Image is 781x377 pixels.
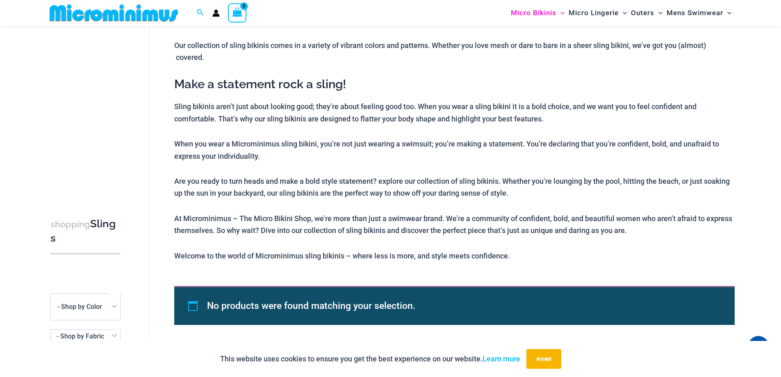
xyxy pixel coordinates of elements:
span: - Shop by Color [50,293,121,320]
p: Sling bikinis aren’t just about looking good; they’re about feeling good too. When you wear a sli... [174,101,735,125]
h3: Slings [50,217,121,245]
a: Search icon link [197,8,204,18]
button: Accept [526,349,561,369]
p: When you wear a Microminimus sling bikini, you’re not just wearing a swimsuit; you’re making a st... [174,138,735,162]
span: Menu Toggle [619,2,627,23]
span: - Shop by Color [51,294,120,320]
nav: Site Navigation [508,1,735,25]
p: This website uses cookies to ensure you get the best experience on our website. [220,353,520,365]
a: OutersMenu ToggleMenu Toggle [629,2,665,23]
img: MM SHOP LOGO FLAT [46,4,181,22]
a: Micro BikinisMenu ToggleMenu Toggle [509,2,567,23]
span: Micro Bikinis [511,2,556,23]
span: Mens Swimwear [667,2,723,23]
span: Menu Toggle [556,2,565,23]
span: - Shop by Color [57,303,102,311]
span: Menu Toggle [723,2,731,23]
p: Our collection of sling bikinis comes in a variety of vibrant colors and patterns. Whether you lo... [174,39,735,64]
div: No products were found matching your selection. [174,286,735,325]
span: - Shop by Fabric [50,329,121,343]
a: Mens SwimwearMenu ToggleMenu Toggle [665,2,733,23]
p: At Microminimus – The Micro Bikini Shop, we’re more than just a swimwear brand. We’re a community... [174,212,735,237]
iframe: TrustedSite Certified [50,27,124,192]
span: Micro Lingerie [569,2,619,23]
a: Micro LingerieMenu ToggleMenu Toggle [567,2,629,23]
span: Outers [631,2,654,23]
span: shopping [50,219,90,229]
a: View Shopping Cart, empty [228,3,247,22]
a: Learn more [483,354,520,363]
a: Account icon link [212,9,220,17]
span: - Shop by Fabric [57,332,104,340]
p: Welcome to the world of Microminimus sling bikinis – where less is more, and style meets confidence. [174,250,735,262]
span: - Shop by Fabric [51,330,120,343]
p: Are you ready to turn heads and make a bold style statement? explore our collection of sling biki... [174,175,735,199]
h2: Make a statement rock a sling! [174,76,735,92]
span: Menu Toggle [654,2,663,23]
